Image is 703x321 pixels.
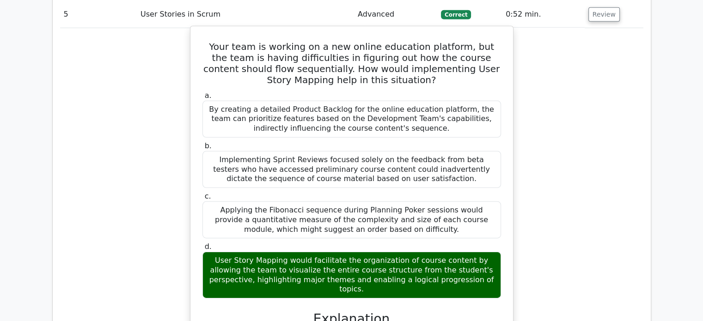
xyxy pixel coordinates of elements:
[441,10,471,19] span: Correct
[205,141,212,150] span: b.
[502,1,585,28] td: 0:52 min.
[205,242,212,251] span: d.
[354,1,437,28] td: Advanced
[588,7,620,22] button: Review
[137,1,354,28] td: User Stories in Scrum
[202,252,501,298] div: User Story Mapping would facilitate the organization of course content by allowing the team to vi...
[202,201,501,238] div: Applying the Fibonacci sequence during Planning Poker sessions would provide a quantitative measu...
[202,101,501,138] div: By creating a detailed Product Backlog for the online education platform, the team can prioritize...
[205,192,211,200] span: c.
[202,151,501,188] div: Implementing Sprint Reviews focused solely on the feedback from beta testers who have accessed pr...
[205,91,212,100] span: a.
[202,41,502,85] h5: Your team is working on a new online education platform, but the team is having difficulties in f...
[60,1,137,28] td: 5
